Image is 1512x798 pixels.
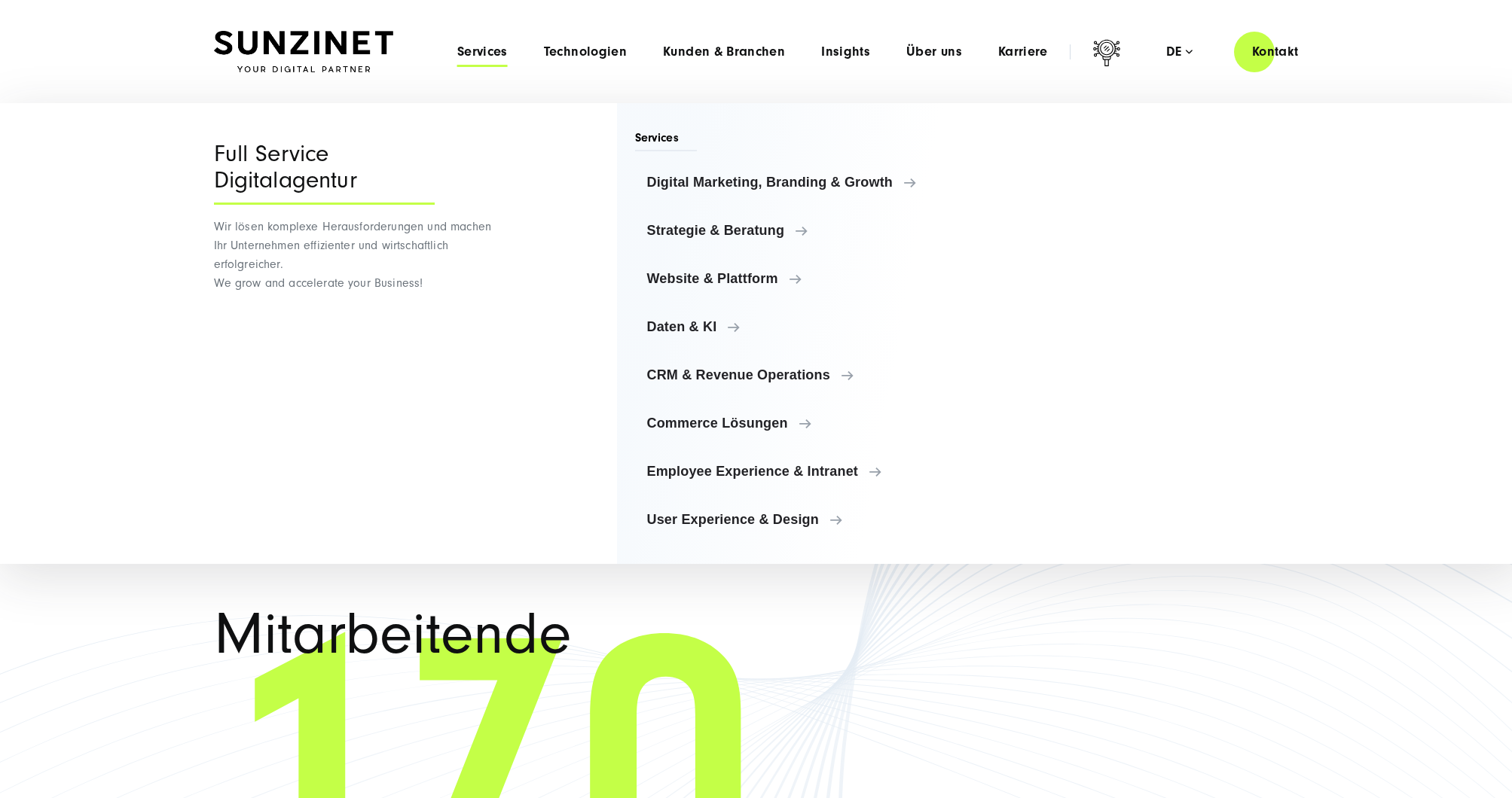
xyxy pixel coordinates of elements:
[663,44,785,59] a: Kunden & Branchen
[457,44,508,59] a: Services
[647,367,946,382] span: CRM & Revenue Operations
[647,512,946,527] span: User Experience & Design
[998,44,1048,59] a: Karriere
[635,501,958,538] a: User Experience & Design
[1234,30,1317,73] a: Kontakt
[635,309,958,345] a: Daten & KI
[821,44,870,59] a: Insights
[635,212,958,248] a: Strategie & Beratung
[635,164,958,200] a: Digital Marketing, Branding & Growth
[1166,44,1193,59] div: de
[647,319,946,334] span: Daten & KI
[214,31,393,73] img: SUNZINET Full Service Digital Agentur
[214,220,492,290] span: Wir lösen komplexe Herausforderungen und machen Ihr Unternehmen effizienter und wirtschaftlich er...
[906,44,962,59] a: Über uns
[635,453,958,489] a: Employee Experience & Intranet
[647,175,946,190] span: Digital Marketing, Branding & Growth
[647,223,946,238] span: Strategie & Beratung
[635,357,958,393] a: CRM & Revenue Operations
[214,606,865,663] span: Mitarbeitende
[214,141,435,205] div: Full Service Digitalagentur
[544,44,627,59] a: Technologien
[635,260,958,297] a: Website & Plattform
[635,129,698,151] span: Services
[647,464,946,479] span: Employee Experience & Intranet
[647,271,946,286] span: Website & Plattform
[647,416,946,431] span: Commerce Lösungen
[635,405,958,441] a: Commerce Lösungen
